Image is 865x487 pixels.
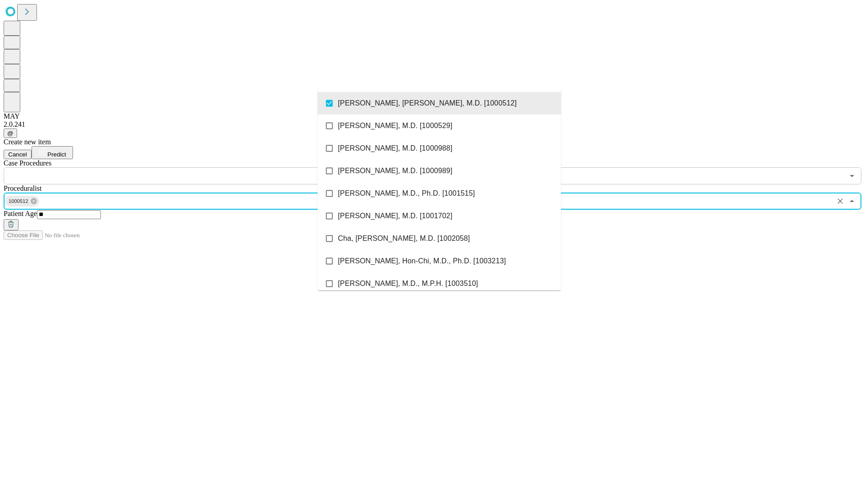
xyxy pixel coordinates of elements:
[5,196,32,207] span: 1000512
[846,170,858,182] button: Open
[4,150,32,159] button: Cancel
[338,98,517,109] span: [PERSON_NAME], [PERSON_NAME], M.D. [1000512]
[32,146,73,159] button: Predict
[47,151,66,158] span: Predict
[338,256,506,266] span: [PERSON_NAME], Hon-Chi, M.D., Ph.D. [1003213]
[338,165,452,176] span: [PERSON_NAME], M.D. [1000989]
[7,130,14,137] span: @
[338,120,452,131] span: [PERSON_NAME], M.D. [1000529]
[338,211,452,221] span: [PERSON_NAME], M.D. [1001702]
[4,120,861,129] div: 2.0.241
[834,195,847,207] button: Clear
[4,129,17,138] button: @
[4,159,51,167] span: Scheduled Procedure
[4,138,51,146] span: Create new item
[4,210,37,217] span: Patient Age
[846,195,858,207] button: Close
[8,151,27,158] span: Cancel
[338,233,470,244] span: Cha, [PERSON_NAME], M.D. [1002058]
[5,196,39,207] div: 1000512
[338,188,475,199] span: [PERSON_NAME], M.D., Ph.D. [1001515]
[338,278,478,289] span: [PERSON_NAME], M.D., M.P.H. [1003510]
[4,184,41,192] span: Proceduralist
[338,143,452,154] span: [PERSON_NAME], M.D. [1000988]
[4,112,861,120] div: MAY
